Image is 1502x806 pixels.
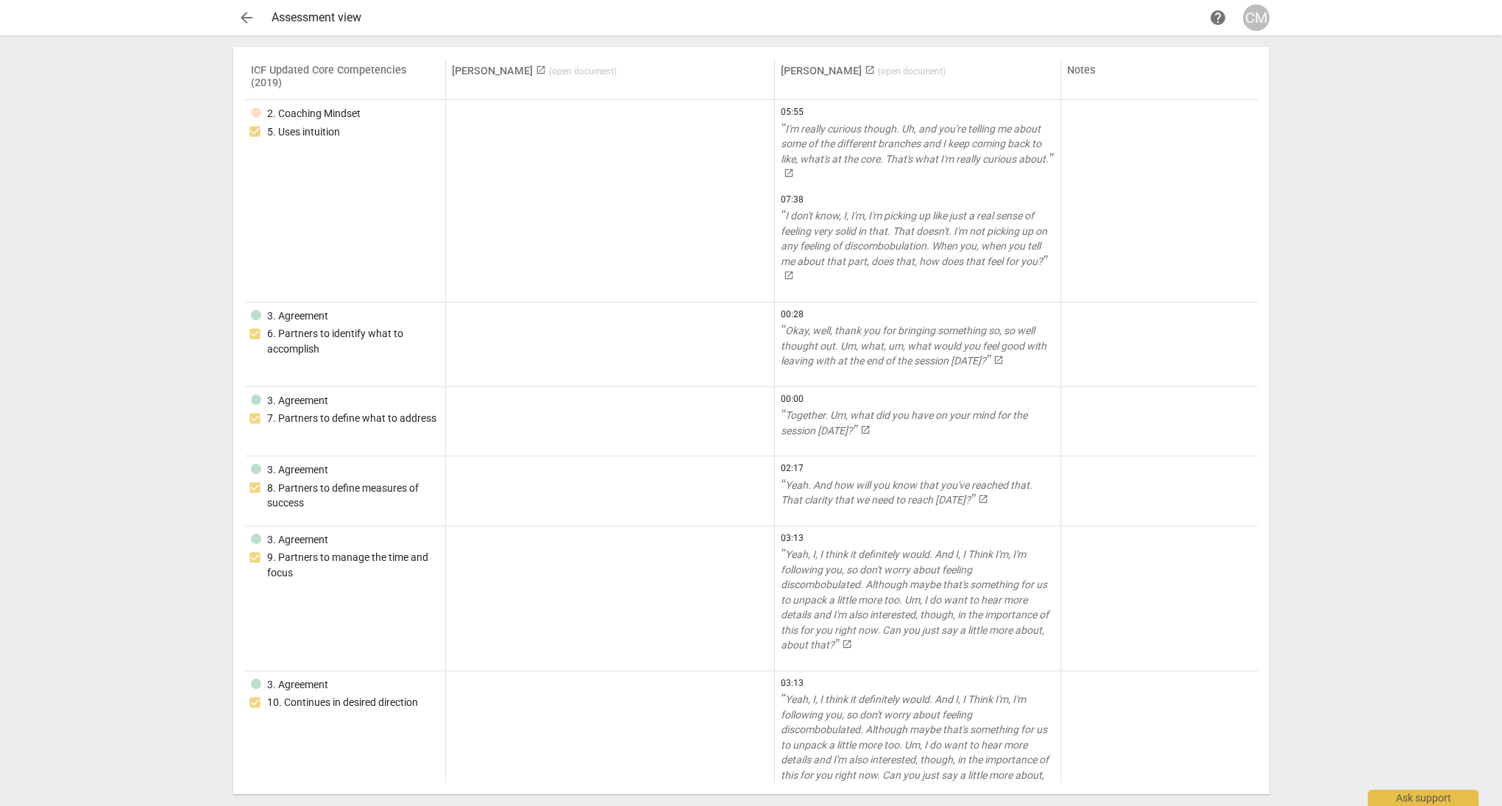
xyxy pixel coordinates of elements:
div: 7. Partners to define what to address [267,411,436,426]
span: ( open document ) [549,66,617,77]
a: [PERSON_NAME] (open document) [781,65,946,77]
div: 8. Partners to define measures of success [267,481,440,511]
span: launch [536,65,546,75]
span: Yeah. And how will you know that you've reached that. That clarity that we need to reach [DATE]? [781,479,1032,506]
a: Okay, well, thank you for bringing something so, so well thought out. Um, what, um, what would yo... [781,323,1055,369]
a: Yeah, I, I think it definitely would. And I, I Think I'm, I'm following you, so don't worry about... [781,547,1055,653]
div: 3. Agreement [267,393,328,409]
span: 07:38 [781,194,1055,206]
span: 05:55 [781,106,1055,119]
div: 3. Agreement [267,462,328,478]
div: 2. Coaching Mindset [267,106,361,121]
span: help [1209,9,1227,26]
span: Okay, well, thank you for bringing something so, so well thought out. Um, what, um, what would yo... [781,325,1046,367]
div: 3. Agreement [267,532,328,548]
span: I'm really curious though. Uh, and you're telling me about some of the different branches and I k... [781,123,1053,165]
span: launch [784,168,794,178]
span: 00:00 [781,393,1055,406]
div: 3. Agreement [267,677,328,693]
a: Yeah. And how will you know that you've reached that. That clarity that we need to reach [DATE]? [781,478,1055,508]
div: Assessment view [272,11,1205,24]
span: launch [784,270,794,280]
span: Together. Um, what did you have on your mind for the session [DATE]? [781,409,1027,436]
button: CM [1243,4,1269,31]
span: I don't know, I, I'm, I'm picking up like just a real sense of feeling very solid in that. That d... [781,210,1047,267]
span: launch [842,639,852,649]
div: 10. Continues in desired direction [267,695,418,710]
span: 03:13 [781,677,1055,690]
span: launch [978,494,988,504]
span: ( open document ) [878,66,946,77]
a: Together. Um, what did you have on your mind for the session [DATE]? [781,408,1055,438]
span: launch [993,355,1004,365]
a: I'm really curious though. Uh, and you're telling me about some of the different branches and I k... [781,121,1055,182]
a: I don't know, I, I'm, I'm picking up like just a real sense of feeling very solid in that. That d... [781,208,1055,284]
a: Yeah, I, I think it definitely would. And I, I Think I'm, I'm following you, so don't worry about... [781,692,1055,798]
div: 9. Partners to manage the time and focus [267,550,440,580]
div: 5. Uses intuition [267,124,340,140]
th: Notes [1061,59,1257,100]
div: 3. Agreement [267,308,328,324]
span: launch [865,65,875,75]
span: Yeah, I, I think it definitely would. And I, I Think I'm, I'm following you, so don't worry about... [781,693,1049,796]
span: Yeah, I, I think it definitely would. And I, I Think I'm, I'm following you, so don't worry about... [781,548,1049,651]
span: arrow_back [238,9,255,26]
th: ICF Updated Core Competencies (2019) [245,59,447,100]
span: 02:17 [781,462,1055,475]
span: launch [860,425,871,435]
a: Help [1205,4,1231,31]
span: 00:28 [781,308,1055,321]
div: 6. Partners to identify what to accomplish [267,326,440,356]
span: 03:13 [781,532,1055,545]
div: Ask support [1368,790,1478,806]
a: [PERSON_NAME] (open document) [452,65,617,77]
